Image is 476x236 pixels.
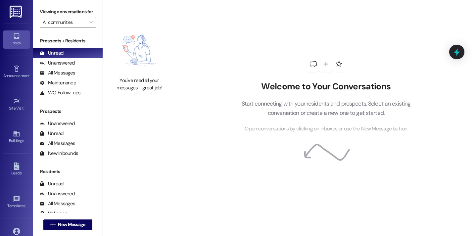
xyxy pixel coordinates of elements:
[40,7,96,17] label: Viewing conversations for
[40,70,75,76] div: All Messages
[24,105,25,110] span: •
[245,125,407,133] span: Open conversations by clicking on inboxes or use the New Message button
[40,150,78,157] div: New Inbounds
[29,72,30,77] span: •
[3,30,30,48] a: Inbox
[58,221,85,228] span: New Message
[40,50,64,57] div: Unread
[43,17,85,27] input: All communities
[33,108,103,115] div: Prospects
[231,99,421,118] p: Start connecting with your residents and prospects. Select an existing conversation or create a n...
[10,6,23,18] img: ResiDesk Logo
[40,130,64,137] div: Unread
[40,180,64,187] div: Unread
[3,96,30,114] a: Site Visit •
[33,37,103,44] div: Prospects + Residents
[231,81,421,92] h2: Welcome to Your Conversations
[40,120,75,127] div: Unanswered
[43,219,92,230] button: New Message
[33,168,103,175] div: Residents
[110,77,168,91] div: You've read all your messages - great job!
[89,20,92,25] i: 
[40,190,75,197] div: Unanswered
[110,27,168,74] img: empty-state
[40,79,76,86] div: Maintenance
[40,200,75,207] div: All Messages
[40,140,75,147] div: All Messages
[3,161,30,178] a: Leads
[3,128,30,146] a: Buildings
[40,210,68,217] div: Unknown
[50,222,55,227] i: 
[3,193,30,211] a: Templates •
[40,60,75,67] div: Unanswered
[40,89,80,96] div: WO Follow-ups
